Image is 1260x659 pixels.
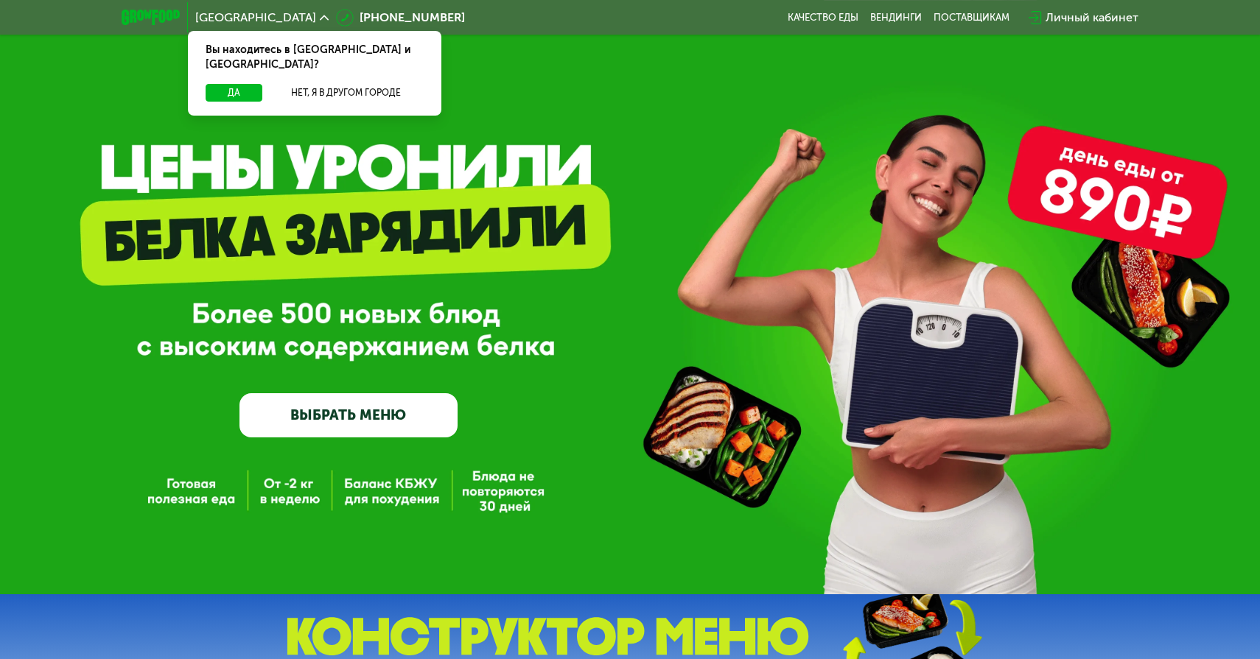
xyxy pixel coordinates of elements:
[188,31,441,84] div: Вы находитесь в [GEOGRAPHIC_DATA] и [GEOGRAPHIC_DATA]?
[870,12,922,24] a: Вендинги
[239,393,458,437] a: ВЫБРАТЬ МЕНЮ
[1046,9,1138,27] div: Личный кабинет
[788,12,858,24] a: Качество еды
[934,12,1009,24] div: поставщикам
[268,84,424,102] button: Нет, я в другом городе
[206,84,262,102] button: Да
[195,12,316,24] span: [GEOGRAPHIC_DATA]
[336,9,465,27] a: [PHONE_NUMBER]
